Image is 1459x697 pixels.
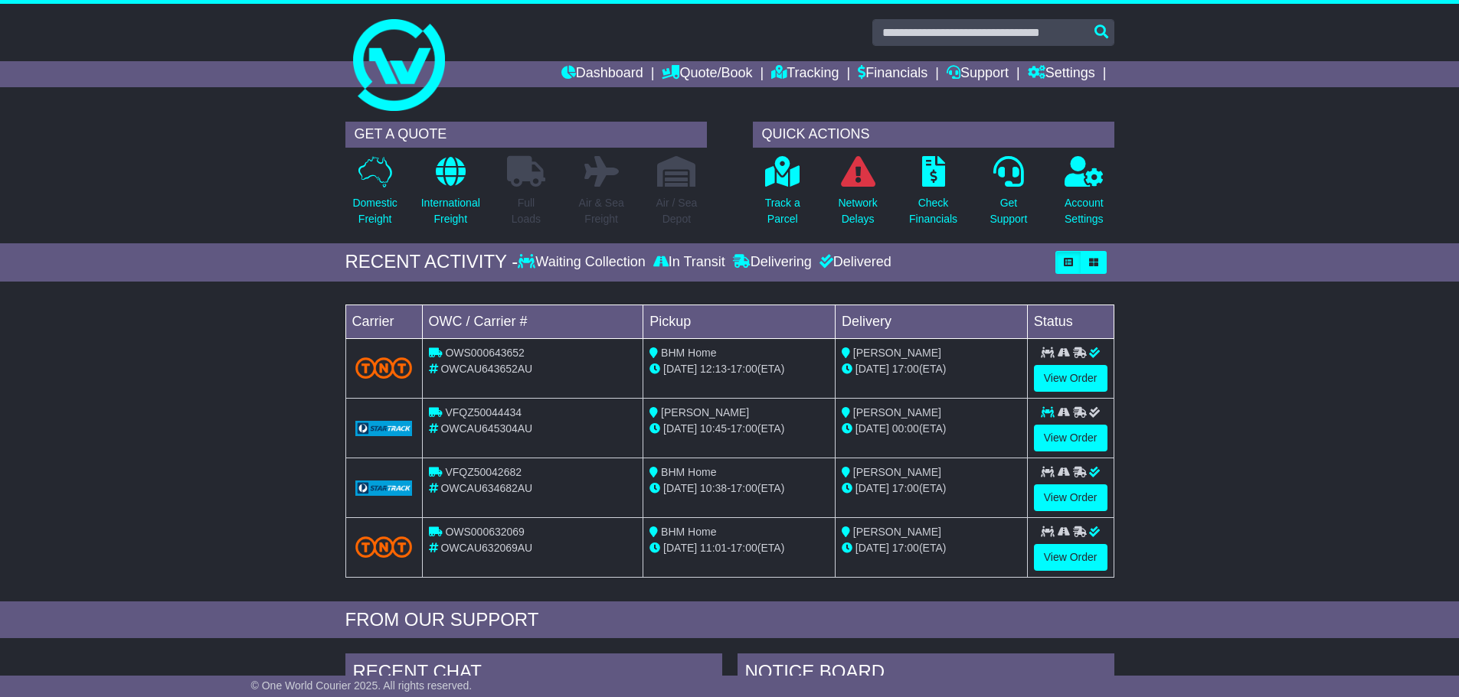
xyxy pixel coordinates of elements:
[579,195,624,227] p: Air & Sea Freight
[445,406,522,419] span: VFQZ50044434
[816,254,891,271] div: Delivered
[445,347,525,359] span: OWS000643652
[440,542,532,554] span: OWCAU632069AU
[853,526,941,538] span: [PERSON_NAME]
[345,609,1114,631] div: FROM OUR SUPPORT
[421,195,480,227] p: International Freight
[352,155,397,236] a: DomesticFreight
[771,61,839,87] a: Tracking
[842,421,1021,437] div: (ETA)
[251,679,473,692] span: © One World Courier 2025. All rights reserved.
[855,542,889,554] span: [DATE]
[662,61,752,87] a: Quote/Book
[649,361,829,377] div: - (ETA)
[700,482,727,494] span: 10:38
[422,305,643,338] td: OWC / Carrier #
[892,482,919,494] span: 17:00
[1064,155,1104,236] a: AccountSettings
[1034,484,1107,511] a: View Order
[990,195,1027,227] p: Get Support
[663,363,697,375] span: [DATE]
[440,422,532,435] span: OWCAU645304AU
[1028,61,1095,87] a: Settings
[663,542,697,554] span: [DATE]
[855,363,889,375] span: [DATE]
[892,542,919,554] span: 17:00
[858,61,927,87] a: Financials
[989,155,1028,236] a: GetSupport
[661,526,716,538] span: BHM Home
[842,480,1021,497] div: (ETA)
[649,480,829,497] div: - (ETA)
[656,195,698,227] p: Air / Sea Depot
[731,363,757,375] span: 17:00
[853,347,941,359] span: [PERSON_NAME]
[842,361,1021,377] div: (ETA)
[561,61,643,87] a: Dashboard
[892,422,919,435] span: 00:00
[700,542,727,554] span: 11:01
[345,251,519,273] div: RECENT ACTIVITY -
[663,482,697,494] span: [DATE]
[345,653,722,695] div: RECENT CHAT
[355,357,413,378] img: TNT_Domestic.png
[345,305,422,338] td: Carrier
[1034,425,1107,451] a: View Order
[643,305,836,338] td: Pickup
[731,482,757,494] span: 17:00
[649,540,829,556] div: - (ETA)
[731,542,757,554] span: 17:00
[355,480,413,496] img: GetCarrierServiceLogo
[892,363,919,375] span: 17:00
[947,61,1009,87] a: Support
[345,122,707,148] div: GET A QUOTE
[355,536,413,557] img: TNT_Domestic.png
[909,195,957,227] p: Check Financials
[855,422,889,435] span: [DATE]
[765,195,800,227] p: Track a Parcel
[738,653,1114,695] div: NOTICE BOARD
[729,254,816,271] div: Delivering
[1065,195,1104,227] p: Account Settings
[842,540,1021,556] div: (ETA)
[445,526,525,538] span: OWS000632069
[440,482,532,494] span: OWCAU634682AU
[1027,305,1114,338] td: Status
[700,363,727,375] span: 12:13
[661,347,716,359] span: BHM Home
[731,422,757,435] span: 17:00
[837,155,878,236] a: NetworkDelays
[507,195,545,227] p: Full Loads
[352,195,397,227] p: Domestic Freight
[440,363,532,375] span: OWCAU643652AU
[853,406,941,419] span: [PERSON_NAME]
[445,466,522,478] span: VFQZ50042682
[753,122,1114,148] div: QUICK ACTIONS
[518,254,649,271] div: Waiting Collection
[355,421,413,436] img: GetCarrierServiceLogo
[855,482,889,494] span: [DATE]
[661,466,716,478] span: BHM Home
[835,305,1027,338] td: Delivery
[649,254,729,271] div: In Transit
[853,466,941,478] span: [PERSON_NAME]
[764,155,801,236] a: Track aParcel
[420,155,481,236] a: InternationalFreight
[838,195,877,227] p: Network Delays
[700,422,727,435] span: 10:45
[649,421,829,437] div: - (ETA)
[661,406,749,419] span: [PERSON_NAME]
[908,155,958,236] a: CheckFinancials
[1034,544,1107,571] a: View Order
[663,422,697,435] span: [DATE]
[1034,365,1107,392] a: View Order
